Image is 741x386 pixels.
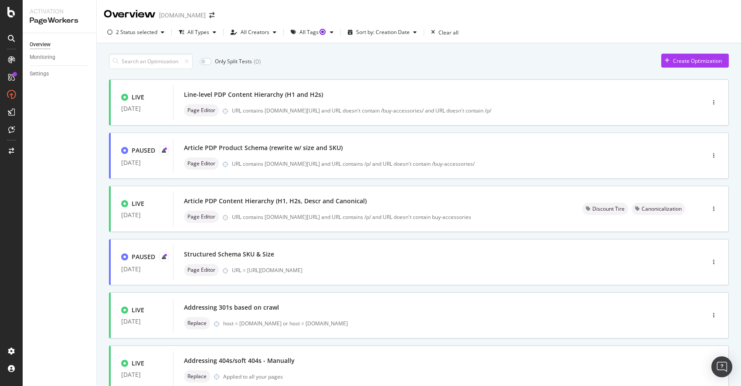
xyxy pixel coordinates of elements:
div: Overview [30,40,51,49]
div: [DATE] [121,159,163,166]
div: Clear all [438,29,459,36]
span: Canonicalization [642,206,682,212]
div: Only Split Tests [215,58,252,65]
div: PageWorkers [30,16,89,26]
button: Clear all [428,25,459,39]
div: Article PDP Product Schema (rewrite w/ size and SKU) [184,143,343,152]
span: Page Editor [187,161,215,166]
span: Replace [187,321,207,326]
div: PAUSED [132,146,155,155]
div: All Creators [241,30,269,35]
div: Tooltip anchor [319,28,326,36]
div: LIVE [132,306,144,314]
div: ( 0 ) [254,57,261,66]
a: Monitoring [30,53,90,62]
div: Create Optimization [673,57,722,65]
div: URL contains [DOMAIN_NAME][URL] and URL contains /p/ and URL doesn't contain buy-accessories [232,213,561,221]
div: 2 Status selected [116,30,157,35]
a: Overview [30,40,90,49]
div: [DOMAIN_NAME] [159,11,206,20]
div: URL contains [DOMAIN_NAME][URL] and URL doesn't contain /buy-accessories/ and URL doesn't contain... [232,107,668,114]
a: Settings [30,69,90,79]
div: neutral label [184,317,210,329]
div: neutral label [632,203,685,215]
div: Open Intercom Messenger [711,356,732,377]
span: Discount Tire [592,206,625,212]
div: Monitoring [30,53,55,62]
div: neutral label [184,211,219,223]
div: All Tags [299,30,326,35]
div: [DATE] [121,266,163,273]
div: [DATE] [121,105,163,112]
button: Sort by: Creation Date [344,25,420,39]
div: All Types [187,30,209,35]
span: Replace [187,374,207,379]
div: Activation [30,7,89,16]
div: Article PDP Content Hierarchy (H1, H2s, Descr and Canonical) [184,197,367,205]
div: LIVE [132,359,144,368]
div: Structured Schema SKU & Size [184,250,274,259]
button: All Types [175,25,220,39]
div: [DATE] [121,318,163,325]
div: neutral label [184,104,219,116]
div: neutral label [582,203,628,215]
div: Line-level PDP Content Hierarchy (H1 and H2s) [184,90,323,99]
div: [DATE] [121,371,163,378]
span: Page Editor [187,108,215,113]
span: Page Editor [187,267,215,273]
div: Addressing 404s/soft 404s - Manually [184,356,295,365]
div: LIVE [132,93,144,102]
button: All Creators [227,25,280,39]
div: PAUSED [132,253,155,261]
div: Addressing 301s based on crawl [184,303,279,312]
div: neutral label [184,157,219,170]
div: host = [DOMAIN_NAME] or host = [DOMAIN_NAME] [223,320,668,327]
div: Applied to all your pages [223,373,283,380]
div: [DATE] [121,212,163,219]
div: Sort by: Creation Date [356,30,410,35]
button: Create Optimization [661,54,729,68]
button: All TagsTooltip anchor [287,25,337,39]
div: URL contains [DOMAIN_NAME][URL] and URL contains /p/ and URL doesn't contain /buy-accessories/ [232,160,668,167]
button: 2 Status selected [104,25,168,39]
div: neutral label [184,264,219,276]
span: Page Editor [187,214,215,219]
div: URL = [URL][DOMAIN_NAME] [232,266,668,274]
div: neutral label [184,370,210,383]
div: arrow-right-arrow-left [209,12,214,18]
div: LIVE [132,199,144,208]
div: Settings [30,69,49,79]
input: Search an Optimization [109,54,193,69]
div: Overview [104,7,156,22]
